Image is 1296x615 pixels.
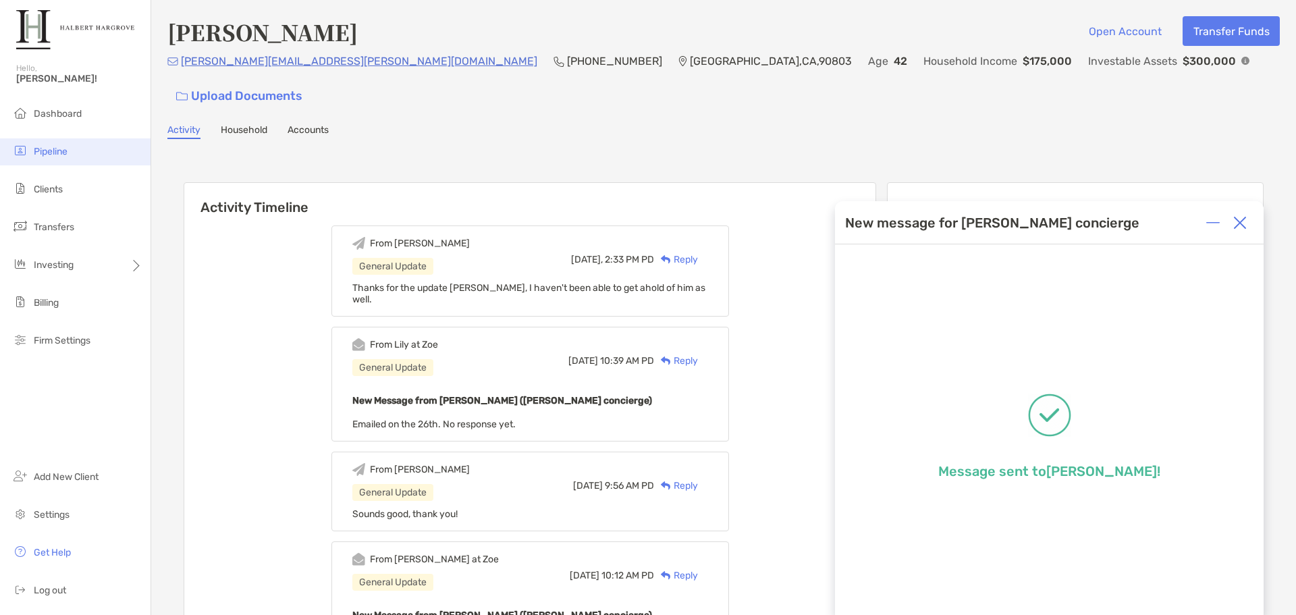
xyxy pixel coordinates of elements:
img: settings icon [12,506,28,522]
span: 9:56 AM PD [605,480,654,491]
a: Household [221,124,267,139]
img: logout icon [12,581,28,597]
img: billing icon [12,294,28,310]
span: Dashboard [34,108,82,119]
div: From [PERSON_NAME] [370,238,470,249]
img: Event icon [352,463,365,476]
img: Reply icon [661,571,671,580]
span: Investing [34,259,74,271]
span: Emailed on the 26th. No response yet. [352,419,516,430]
span: Transfers [34,221,74,233]
div: General Update [352,359,433,376]
img: pipeline icon [12,142,28,159]
div: Reply [654,479,698,493]
img: Info Icon [1241,57,1249,65]
h6: Activity Timeline [184,183,875,215]
div: General Update [352,574,433,591]
p: $175,000 [1023,53,1072,70]
div: Reply [654,354,698,368]
img: Reply icon [661,255,671,264]
p: [PERSON_NAME][EMAIL_ADDRESS][PERSON_NAME][DOMAIN_NAME] [181,53,537,70]
img: dashboard icon [12,105,28,121]
span: [PERSON_NAME]! [16,73,142,84]
img: investing icon [12,256,28,272]
button: Transfer Funds [1183,16,1280,46]
img: Email Icon [167,57,178,65]
a: Accounts [288,124,329,139]
p: Investable Assets [1088,53,1177,70]
img: Event icon [352,553,365,566]
h4: [PERSON_NAME] [167,16,358,47]
div: Reply [654,252,698,267]
div: General Update [352,258,433,275]
span: 2:33 PM PD [605,254,654,265]
p: $300,000 [1183,53,1236,70]
img: Zoe Logo [16,5,134,54]
div: New message for [PERSON_NAME] concierge [845,215,1139,231]
span: Thanks for the update [PERSON_NAME], I haven't been able to get ahold of him as well. [352,282,705,305]
img: Close [1233,216,1247,230]
img: Phone Icon [553,56,564,67]
span: Add New Client [34,471,99,483]
p: [PHONE_NUMBER] [567,53,662,70]
img: Event icon [352,338,365,351]
span: 10:39 AM PD [600,355,654,367]
span: Pipeline [34,146,67,157]
div: General Update [352,484,433,501]
img: Reply icon [661,481,671,490]
div: From Lily at Zoe [370,339,438,350]
img: Event icon [352,237,365,250]
p: Age [868,53,888,70]
span: Log out [34,585,66,596]
div: Reply [654,568,698,583]
p: Meeting Details [898,199,1252,216]
p: [GEOGRAPHIC_DATA] , CA , 90803 [690,53,852,70]
img: get-help icon [12,543,28,560]
p: Household Income [923,53,1017,70]
span: [DATE] [573,480,603,491]
img: Location Icon [678,56,687,67]
p: Message sent to [PERSON_NAME] ! [938,463,1160,479]
span: Firm Settings [34,335,90,346]
span: [DATE], [571,254,603,265]
span: [DATE] [568,355,598,367]
div: From [PERSON_NAME] at Zoe [370,554,499,565]
img: firm-settings icon [12,331,28,348]
span: 10:12 AM PD [601,570,654,581]
span: Settings [34,509,70,520]
img: Message successfully sent [1028,394,1071,437]
p: 42 [894,53,907,70]
b: New Message from [PERSON_NAME] ([PERSON_NAME] concierge) [352,395,652,406]
img: Expand or collapse [1206,216,1220,230]
a: Upload Documents [167,82,311,111]
img: clients icon [12,180,28,196]
button: Open Account [1078,16,1172,46]
span: Sounds good, thank you! [352,508,458,520]
img: add_new_client icon [12,468,28,484]
a: Activity [167,124,200,139]
img: button icon [176,92,188,101]
span: Clients [34,184,63,195]
span: Billing [34,297,59,309]
span: [DATE] [570,570,599,581]
div: From [PERSON_NAME] [370,464,470,475]
img: Reply icon [661,356,671,365]
span: Get Help [34,547,71,558]
img: transfers icon [12,218,28,234]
